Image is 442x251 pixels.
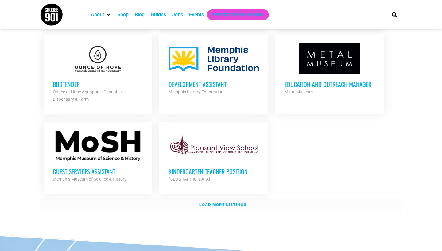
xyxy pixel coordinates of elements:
a: Blog [135,11,145,18]
a: Kindergarten Teacher Position [GEOGRAPHIC_DATA] [159,122,268,192]
a: Shop [117,11,129,18]
strong: Memphis Museum of Science & History [53,177,126,182]
h3: Education and Outreach Manager [285,80,375,88]
strong: Memphis Library Foundation [169,89,223,94]
a: Budtender Ounce of Hope Aquaponic Cannabis Dispensary & Farm [44,34,152,112]
h3: Budtender [53,80,143,88]
a: Guides [151,11,166,18]
a: Development Assistant Memphis Library Foundation [159,34,268,105]
strong: [GEOGRAPHIC_DATA] [169,177,210,182]
a: Load more listings [40,198,402,212]
h3: Guest Services Assistant [53,167,143,175]
strong: Ounce of Hope Aquaponic Cannabis Dispensary & Farm [53,89,122,102]
h3: Kindergarten Teacher Position [169,167,259,175]
div: About [88,9,114,20]
a: Jobs [172,11,183,18]
nav: Main nav [88,9,381,20]
h3: Development Assistant [169,80,259,88]
strong: Metal Museum [285,89,313,94]
a: Events [189,11,204,18]
a: Guest Services Assistant Memphis Museum of Science & History [44,122,152,192]
div: Search [390,9,400,20]
a: About [91,11,104,18]
a: Get Choose901 Emails [213,11,263,18]
a: Education and Outreach Manager Metal Museum [275,34,384,105]
strong: Load more listings [199,202,246,207]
